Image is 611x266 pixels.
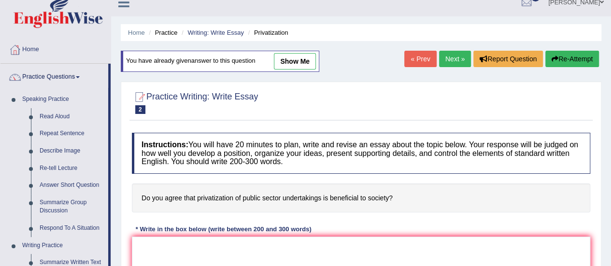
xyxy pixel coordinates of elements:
div: You have already given answer to this question [121,51,319,72]
a: « Prev [404,51,436,67]
a: Repeat Sentence [35,125,108,142]
button: Re-Attempt [545,51,599,67]
h2: Practice Writing: Write Essay [132,90,258,114]
a: show me [274,53,316,70]
a: Respond To A Situation [35,220,108,237]
div: * Write in the box below (write between 200 and 300 words) [132,224,315,234]
a: Re-tell Lecture [35,160,108,177]
li: Privatization [246,28,288,37]
a: Summarize Group Discussion [35,194,108,220]
a: Speaking Practice [18,91,108,108]
b: Instructions: [142,140,188,149]
a: Writing Practice [18,237,108,254]
a: Read Aloud [35,108,108,126]
h4: You will have 20 minutes to plan, write and revise an essay about the topic below. Your response ... [132,133,590,174]
a: Home [0,36,111,60]
a: Home [128,29,145,36]
li: Practice [146,28,177,37]
a: Describe Image [35,142,108,160]
button: Report Question [473,51,543,67]
h4: Do you agree that privatization of public sector undertakings is beneficial to society? [132,183,590,213]
span: 2 [135,105,145,114]
a: Next » [439,51,471,67]
a: Practice Questions [0,64,108,88]
a: Answer Short Question [35,177,108,194]
a: Writing: Write Essay [187,29,244,36]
